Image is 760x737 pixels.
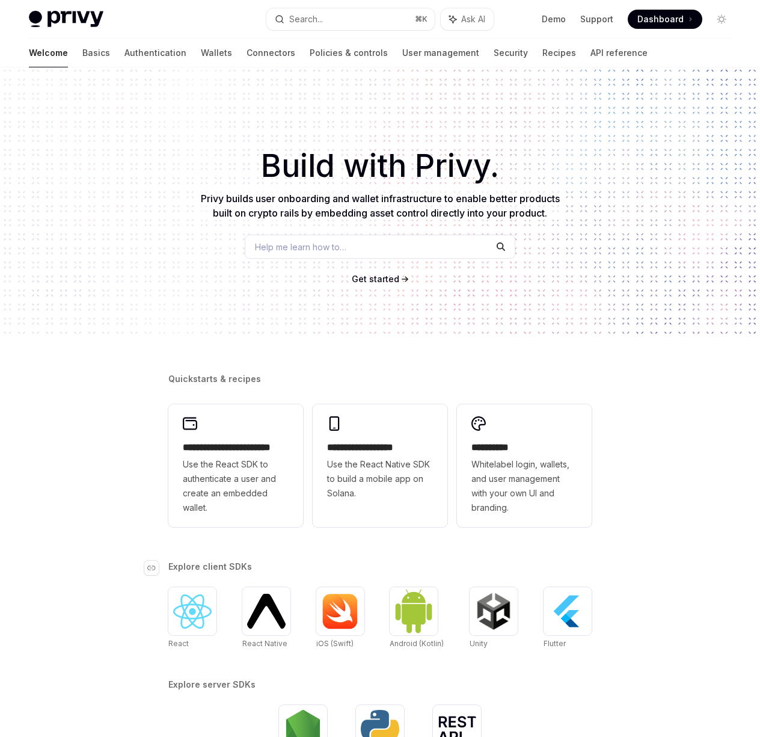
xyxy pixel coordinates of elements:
[441,8,494,30] button: Ask AI
[402,39,479,67] a: User management
[201,193,560,219] span: Privy builds user onboarding and wallet infrastructure to enable better products built on crypto ...
[352,274,399,284] span: Get started
[394,588,433,634] img: Android (Kotlin)
[712,10,731,29] button: Toggle dark mode
[580,13,613,25] a: Support
[470,587,518,650] a: UnityUnity
[168,373,261,385] span: Quickstarts & recipes
[461,13,485,25] span: Ask AI
[494,39,528,67] a: Security
[457,404,592,527] a: **** *****Whitelabel login, wallets, and user management with your own UI and branding.
[313,404,447,527] a: **** **** **** ***Use the React Native SDK to build a mobile app on Solana.
[470,639,488,648] span: Unity
[144,561,168,575] a: Navigate to header
[544,639,566,648] span: Flutter
[173,594,212,629] img: React
[168,679,256,691] span: Explore server SDKs
[242,639,287,648] span: React Native
[471,457,577,515] span: Whitelabel login, wallets, and user management with your own UI and branding.
[637,13,684,25] span: Dashboard
[255,241,346,253] span: Help me learn how to…
[82,39,110,67] a: Basics
[201,39,232,67] a: Wallets
[474,592,513,631] img: Unity
[310,39,388,67] a: Policies & controls
[261,155,499,177] span: Build with Privy.
[542,13,566,25] a: Demo
[168,639,189,648] span: React
[548,592,587,631] img: Flutter
[168,561,252,573] span: Explore client SDKs
[247,594,286,628] img: React Native
[321,593,360,629] img: iOS (Swift)
[183,457,289,515] span: Use the React SDK to authenticate a user and create an embedded wallet.
[316,587,364,650] a: iOS (Swift)iOS (Swift)
[415,14,427,24] span: ⌘ K
[247,39,295,67] a: Connectors
[544,587,592,650] a: FlutterFlutter
[352,273,399,285] a: Get started
[590,39,648,67] a: API reference
[327,457,433,501] span: Use the React Native SDK to build a mobile app on Solana.
[242,587,290,650] a: React NativeReact Native
[316,639,354,648] span: iOS (Swift)
[628,10,702,29] a: Dashboard
[390,587,444,650] a: Android (Kotlin)Android (Kotlin)
[29,11,103,28] img: light logo
[289,12,323,26] div: Search...
[390,639,444,648] span: Android (Kotlin)
[266,8,435,30] button: Search...⌘K
[29,39,68,67] a: Welcome
[168,587,216,650] a: ReactReact
[542,39,576,67] a: Recipes
[124,39,186,67] a: Authentication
